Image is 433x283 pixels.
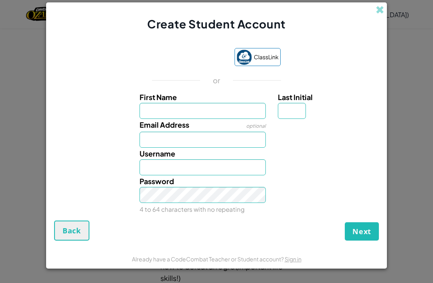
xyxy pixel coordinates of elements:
[132,255,285,263] span: Already have a CodeCombat Teacher or Student account?
[140,149,175,158] span: Username
[140,120,189,129] span: Email Address
[149,49,231,66] iframe: Sign in with Google Button
[213,76,221,85] p: or
[140,92,177,102] span: First Name
[153,49,227,66] div: Sign in with Google. Opens in new tab
[352,227,371,236] span: Next
[246,123,266,129] span: optional
[140,205,245,213] small: 4 to 64 characters with no repeating
[237,50,252,65] img: classlink-logo-small.png
[140,177,174,186] span: Password
[285,255,301,263] a: Sign in
[345,222,379,241] button: Next
[278,92,313,102] span: Last Initial
[63,226,81,235] span: Back
[54,221,89,241] button: Back
[254,51,279,63] span: ClassLink
[147,17,285,31] span: Create Student Account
